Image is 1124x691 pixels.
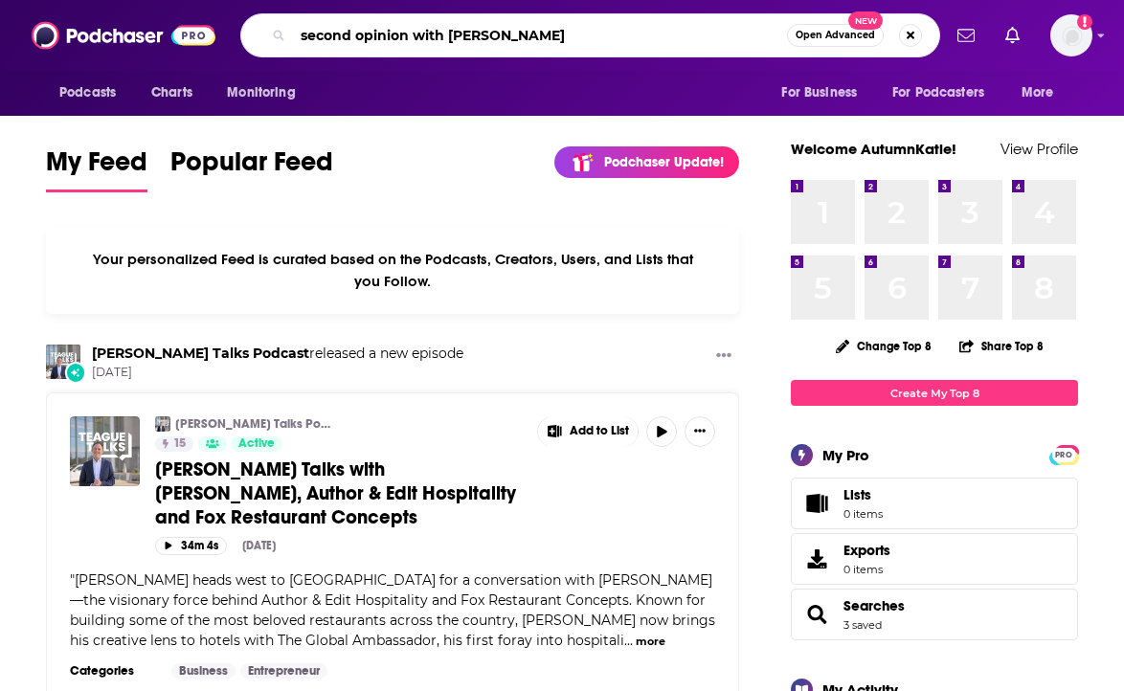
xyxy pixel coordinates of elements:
button: Show profile menu [1050,14,1092,56]
span: Logged in as AutumnKatie [1050,14,1092,56]
span: Podcasts [59,79,116,106]
img: User Profile [1050,14,1092,56]
span: Open Advanced [796,31,875,40]
a: [PERSON_NAME] Talks Podcast [175,416,333,432]
a: Entrepreneur [240,663,327,679]
span: PRO [1052,448,1075,462]
h3: Categories [70,663,156,679]
a: Show notifications dropdown [998,19,1027,52]
button: Share Top 8 [958,327,1045,365]
a: 3 saved [843,618,882,632]
span: My Feed [46,145,147,189]
a: PRO [1052,447,1075,461]
div: [DATE] [242,539,276,552]
img: Teague Talks Podcast [155,416,170,432]
div: New Episode [65,362,86,383]
button: open menu [768,75,881,111]
p: Podchaser Update! [604,154,724,170]
a: Active [231,436,282,452]
a: Charts [139,75,204,111]
button: Open AdvancedNew [787,24,884,47]
span: Exports [798,546,836,572]
a: [PERSON_NAME] Talks with [PERSON_NAME], Author & Edit Hospitality and Fox Restaurant Concepts [155,457,524,529]
a: Searches [843,597,905,614]
span: [DATE] [92,365,463,381]
a: Teague Talks Podcast [92,345,309,362]
span: Lists [843,486,883,503]
a: View Profile [1000,140,1078,158]
span: ... [624,632,633,649]
span: For Podcasters [892,79,984,106]
button: Show More Button [538,416,638,447]
a: Searches [798,601,836,628]
span: Add to List [570,424,629,438]
div: Search podcasts, credits, & more... [240,13,940,57]
input: Search podcasts, credits, & more... [293,20,787,51]
a: Create My Top 8 [791,380,1078,406]
button: more [636,634,665,650]
a: My Feed [46,145,147,192]
img: Teague Talks Podcast [46,345,80,379]
button: open menu [46,75,141,111]
a: 15 [155,436,193,452]
a: Exports [791,533,1078,585]
a: Lists [791,478,1078,529]
span: Lists [843,486,871,503]
span: More [1022,79,1054,106]
span: " [70,571,715,649]
span: [PERSON_NAME] heads west to [GEOGRAPHIC_DATA] for a conversation with [PERSON_NAME]—the visionary... [70,571,715,649]
a: Show notifications dropdown [950,19,982,52]
span: Active [238,435,275,454]
h3: released a new episode [92,345,463,363]
span: Exports [843,542,890,559]
svg: Add a profile image [1077,14,1092,30]
span: For Business [781,79,857,106]
span: Lists [798,490,836,517]
button: open menu [214,75,320,111]
span: 0 items [843,507,883,521]
button: 34m 4s [155,537,227,555]
img: Teague Talks with Sam Fox, Author & Edit Hospitality and Fox Restaurant Concepts [70,416,140,486]
span: Popular Feed [170,145,333,189]
img: Podchaser - Follow, Share and Rate Podcasts [32,17,215,54]
button: Show More Button [685,416,715,447]
a: Popular Feed [170,145,333,192]
button: Show More Button [708,345,739,368]
div: Your personalized Feed is curated based on the Podcasts, Creators, Users, and Lists that you Follow. [46,227,739,314]
span: New [848,11,883,30]
button: Change Top 8 [824,334,943,358]
span: Searches [791,589,1078,640]
button: open menu [880,75,1012,111]
span: [PERSON_NAME] Talks with [PERSON_NAME], Author & Edit Hospitality and Fox Restaurant Concepts [155,457,516,529]
a: Welcome AutumnKatie! [791,140,956,158]
span: Charts [151,79,192,106]
span: Monitoring [227,79,295,106]
div: My Pro [822,446,869,464]
button: open menu [1008,75,1078,111]
span: 15 [173,435,186,454]
a: Business [171,663,236,679]
span: 0 items [843,563,890,576]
